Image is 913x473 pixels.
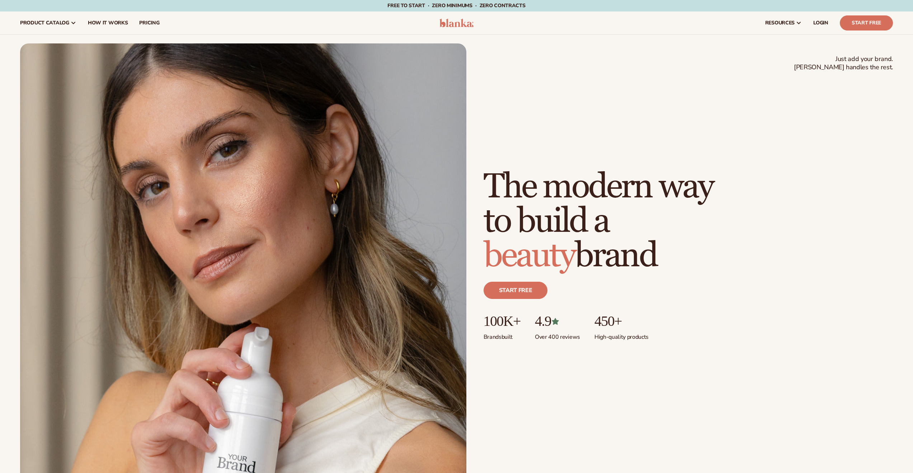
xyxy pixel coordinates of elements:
[765,20,795,26] span: resources
[387,2,525,9] span: Free to start · ZERO minimums · ZERO contracts
[808,11,834,34] a: LOGIN
[813,20,828,26] span: LOGIN
[484,170,713,273] h1: The modern way to build a brand
[484,235,575,277] span: beauty
[484,282,548,299] a: Start free
[139,20,159,26] span: pricing
[594,329,649,341] p: High-quality products
[20,20,69,26] span: product catalog
[82,11,134,34] a: How It Works
[484,313,521,329] p: 100K+
[594,313,649,329] p: 450+
[484,329,521,341] p: Brands built
[535,313,580,329] p: 4.9
[840,15,893,31] a: Start Free
[14,11,82,34] a: product catalog
[759,11,808,34] a: resources
[439,19,474,27] img: logo
[535,329,580,341] p: Over 400 reviews
[133,11,165,34] a: pricing
[88,20,128,26] span: How It Works
[794,55,893,72] span: Just add your brand. [PERSON_NAME] handles the rest.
